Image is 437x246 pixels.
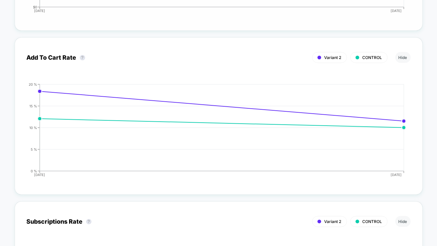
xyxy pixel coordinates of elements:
button: Hide [395,52,411,63]
tspan: 15 % [29,104,37,108]
tspan: $0 [33,5,37,9]
tspan: 5 % [31,147,37,151]
tspan: [DATE] [34,173,45,177]
tspan: [DATE] [34,9,45,13]
tspan: 10 % [29,125,37,129]
span: Variant 2 [324,55,342,60]
button: ? [80,55,85,60]
tspan: [DATE] [391,9,402,13]
div: ADD_TO_CART_RATE [20,83,404,183]
span: CONTROL [363,55,382,60]
button: ? [86,219,91,224]
button: Hide [395,216,411,227]
tspan: 0 % [31,169,37,173]
tspan: [DATE] [391,173,402,177]
span: Variant 2 [324,219,342,224]
tspan: 20 % [29,82,37,86]
span: CONTROL [363,219,382,224]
